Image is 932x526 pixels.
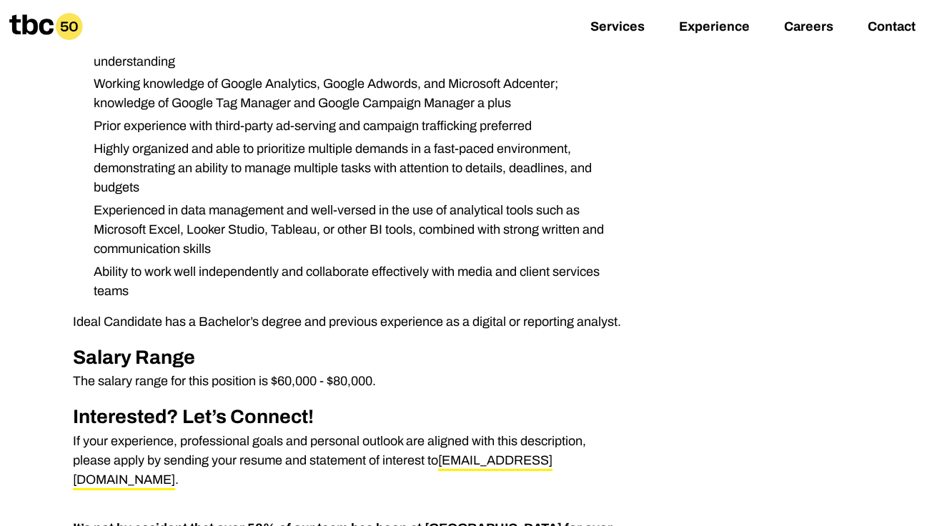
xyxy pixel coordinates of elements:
a: Careers [784,19,833,36]
p: Ideal Candidate has a Bachelor’s degree and previous experience as a digital or reporting analyst. [73,312,622,332]
li: Prior experience with third-party ad-serving and campaign trafficking preferred [82,116,622,136]
a: Services [590,19,645,36]
li: Ability to work well independently and collaborate effectively with media and client services teams [82,262,622,301]
h2: Interested? Let’s Connect! [73,402,622,432]
p: The salary range for this position is $60,000 - $80,000. [73,372,622,391]
p: If your experience, professional goals and personal outlook are aligned with this description, pl... [73,432,622,490]
li: Highly organized and able to prioritize multiple demands in a fast-paced environment, demonstrati... [82,139,622,197]
a: Contact [868,19,916,36]
a: Experience [679,19,750,36]
li: Experienced in data management and well-versed in the use of analytical tools such as Microsoft E... [82,201,622,259]
h2: Salary Range [73,343,622,372]
li: Working knowledge of Google Analytics, Google Adwords, and Microsoft Adcenter; knowledge of Googl... [82,74,622,113]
